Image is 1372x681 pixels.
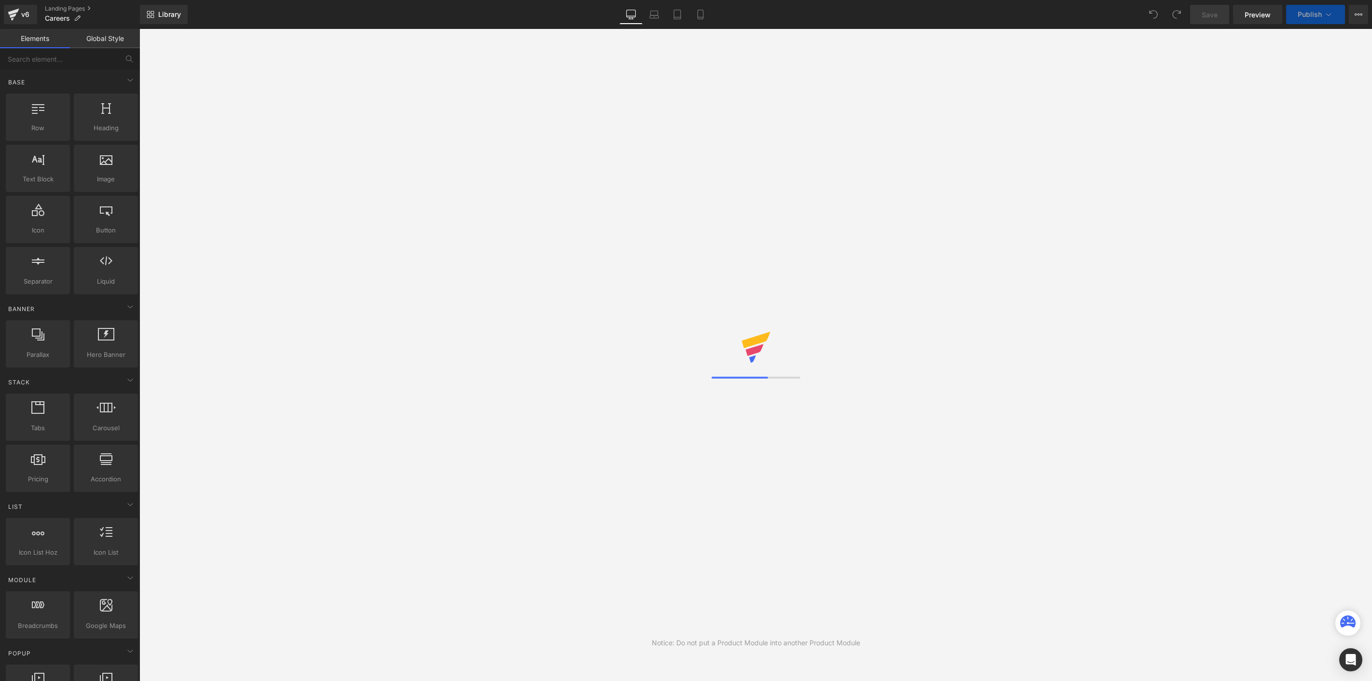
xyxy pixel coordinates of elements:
[689,5,712,24] a: Mobile
[1202,10,1218,20] span: Save
[666,5,689,24] a: Tablet
[77,350,135,360] span: Hero Banner
[1286,5,1345,24] button: Publish
[77,276,135,286] span: Liquid
[7,304,36,313] span: Banner
[4,5,37,24] a: v6
[77,474,135,484] span: Accordion
[619,5,643,24] a: Desktop
[7,78,26,87] span: Base
[19,8,31,21] div: v6
[77,174,135,184] span: Image
[1349,5,1368,24] button: More
[1339,648,1362,671] div: Open Intercom Messenger
[9,547,67,558] span: Icon List Hoz
[652,638,860,648] div: Notice: Do not put a Product Module into another Product Module
[7,502,24,511] span: List
[9,474,67,484] span: Pricing
[70,29,140,48] a: Global Style
[9,276,67,286] span: Separator
[77,547,135,558] span: Icon List
[1167,5,1186,24] button: Redo
[158,10,181,19] span: Library
[77,123,135,133] span: Heading
[1233,5,1282,24] a: Preview
[77,621,135,631] span: Google Maps
[45,5,140,13] a: Landing Pages
[9,350,67,360] span: Parallax
[77,423,135,433] span: Carousel
[7,378,31,387] span: Stack
[9,174,67,184] span: Text Block
[1298,11,1322,18] span: Publish
[1144,5,1163,24] button: Undo
[9,225,67,235] span: Icon
[9,621,67,631] span: Breadcrumbs
[1245,10,1271,20] span: Preview
[9,123,67,133] span: Row
[7,575,37,585] span: Module
[7,649,32,658] span: Popup
[9,423,67,433] span: Tabs
[77,225,135,235] span: Button
[45,14,70,22] span: Careers
[643,5,666,24] a: Laptop
[140,5,188,24] a: New Library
